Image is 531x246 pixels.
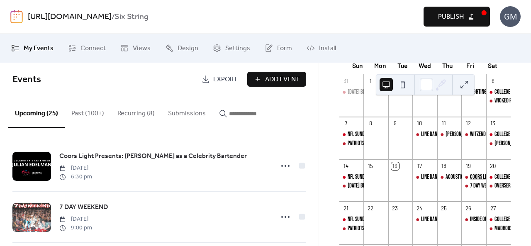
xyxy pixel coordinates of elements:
[159,37,205,59] a: Design
[465,162,472,170] div: 19
[339,182,364,190] div: SUNDAY BRUNCH
[486,139,511,148] div: TIMMY BROWN
[462,182,486,190] div: 7 DAY WEEKEND
[348,173,371,181] div: NFL SUNDAYS
[462,130,486,139] div: Witzend
[28,9,112,25] a: [URL][DOMAIN_NAME]
[62,37,112,59] a: Connect
[494,224,514,233] div: Madhouse
[391,56,414,74] div: Tue
[59,224,92,232] span: 9:00 pm
[489,120,497,127] div: 13
[486,215,511,224] div: COLLEGE FOOTBALL SATURDAYS
[489,205,497,212] div: 27
[133,44,151,54] span: Views
[437,173,462,181] div: ACOUSTIC LIVE THURSDAYS
[65,96,111,127] button: Past (100+)
[416,205,423,212] div: 24
[348,130,371,139] div: NFL SUNDAYS
[470,182,498,190] div: 7 DAY WEEKEND
[339,88,364,96] div: SUNDAY BRUNCH
[465,120,472,127] div: 12
[367,162,374,170] div: 15
[247,72,306,87] button: Add Event
[486,173,511,181] div: COLLEGE FOOTBALL SATURDAYS
[437,130,462,139] div: Eli Young Band
[342,205,350,212] div: 21
[10,10,23,23] img: logo
[446,130,475,139] div: [PERSON_NAME]
[470,88,499,96] div: Fighting [DATE]
[486,88,511,96] div: COLLEGE FOOTBALL SATURDAYS
[339,139,364,148] div: PATRIOTS PRE & POST GAME
[319,44,336,54] span: Install
[195,72,244,87] a: Export
[348,182,375,190] div: [DATE] BRUNCH
[416,162,423,170] div: 17
[367,120,374,127] div: 8
[470,215,490,224] div: INSIDE OUT
[342,120,350,127] div: 7
[348,88,375,96] div: [DATE] BRUNCH
[348,224,397,233] div: PATRIOTS PRE & POST GAME
[342,77,350,85] div: 31
[114,9,149,25] b: Six String
[59,151,247,162] a: Coors Light Presents: [PERSON_NAME] as a Celebrity Bartender
[300,37,342,59] a: Install
[486,130,511,139] div: COLLEGE FOOTBALL SATURDAYS
[413,130,437,139] div: LINE DANCING
[446,173,494,181] div: ACOUSTIC LIVE THURSDAYS
[225,44,250,54] span: Settings
[438,12,464,22] span: Publish
[178,44,198,54] span: Design
[421,215,490,224] div: LINE DANCING - TAILGATE THEME NIGHT
[367,77,374,85] div: 1
[486,224,511,233] div: Madhouse
[348,215,371,224] div: NFL SUNDAYS
[114,37,157,59] a: Views
[112,9,114,25] b: /
[391,120,399,127] div: 9
[59,164,92,173] span: [DATE]
[489,77,497,85] div: 6
[277,44,292,54] span: Form
[59,173,92,181] span: 6:30 pm
[24,44,54,54] span: My Events
[440,162,448,170] div: 18
[421,173,446,181] div: LINE DANCING
[5,37,60,59] a: My Events
[462,215,486,224] div: INSIDE OUT
[465,205,472,212] div: 26
[59,202,108,212] span: 7 DAY WEEKEND
[440,120,448,127] div: 11
[342,162,350,170] div: 14
[416,120,423,127] div: 10
[486,97,511,105] div: WICKED PEACH
[346,56,368,74] div: Sun
[482,56,504,74] div: Sat
[8,96,65,128] button: Upcoming (25)
[368,56,391,74] div: Mon
[207,37,256,59] a: Settings
[436,56,459,74] div: Thu
[111,96,161,127] button: Recurring (8)
[494,139,524,148] div: [PERSON_NAME]
[413,215,437,224] div: LINE DANCING - TAILGATE THEME NIGHT
[12,71,41,89] span: Events
[339,130,364,139] div: NFL SUNDAYS
[367,205,374,212] div: 22
[59,202,108,213] a: 7 DAY WEEKEND
[258,37,298,59] a: Form
[80,44,106,54] span: Connect
[462,173,486,181] div: Coors Light Presents: Julian Edelman as a Celebrity Bartender
[161,96,212,127] button: Submissions
[414,56,436,74] div: Wed
[391,205,399,212] div: 23
[59,151,247,161] span: Coors Light Presents: [PERSON_NAME] as a Celebrity Bartender
[440,205,448,212] div: 25
[459,56,481,74] div: Fri
[348,139,397,148] div: PATRIOTS PRE & POST GAME
[500,6,521,27] div: GM
[470,130,486,139] div: Witzend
